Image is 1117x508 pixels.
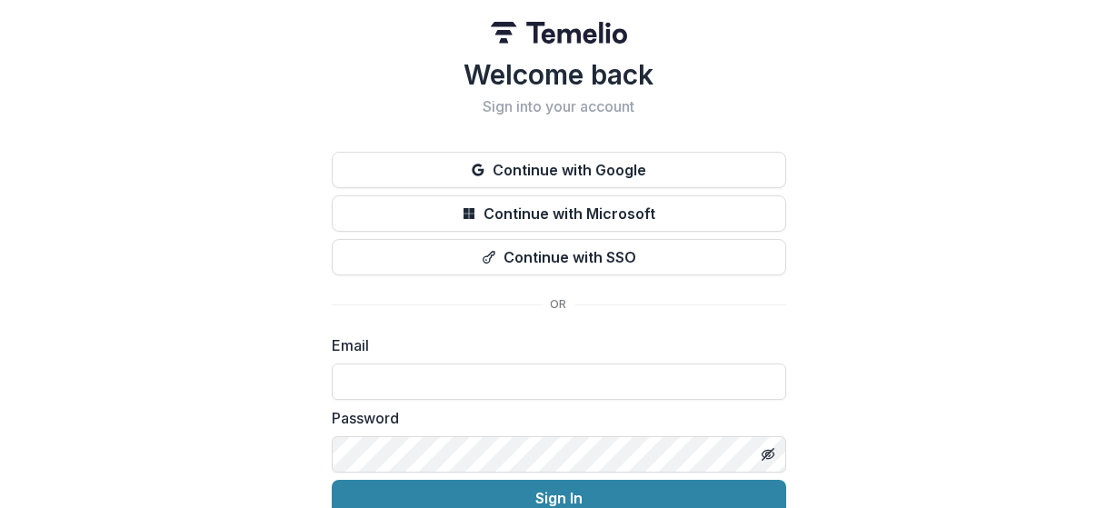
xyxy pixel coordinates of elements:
[332,195,786,232] button: Continue with Microsoft
[332,239,786,275] button: Continue with SSO
[753,440,783,469] button: Toggle password visibility
[332,58,786,91] h1: Welcome back
[332,334,775,356] label: Email
[332,152,786,188] button: Continue with Google
[491,22,627,44] img: Temelio
[332,98,786,115] h2: Sign into your account
[332,407,775,429] label: Password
